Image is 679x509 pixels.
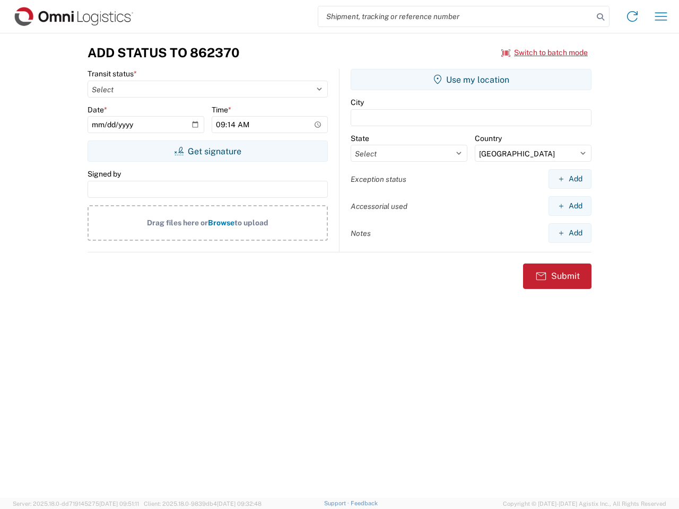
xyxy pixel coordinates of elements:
[318,6,593,27] input: Shipment, tracking or reference number
[549,196,591,216] button: Add
[351,134,369,143] label: State
[88,105,107,115] label: Date
[208,218,234,227] span: Browse
[212,105,231,115] label: Time
[88,169,121,179] label: Signed by
[13,501,139,507] span: Server: 2025.18.0-dd719145275
[523,264,591,289] button: Submit
[217,501,262,507] span: [DATE] 09:32:48
[88,45,239,60] h3: Add Status to 862370
[99,501,139,507] span: [DATE] 09:51:11
[324,500,351,506] a: Support
[501,44,588,62] button: Switch to batch mode
[351,69,591,90] button: Use my location
[549,169,591,189] button: Add
[147,218,208,227] span: Drag files here or
[351,174,406,184] label: Exception status
[144,501,262,507] span: Client: 2025.18.0-9839db4
[503,499,666,508] span: Copyright © [DATE]-[DATE] Agistix Inc., All Rights Reserved
[351,201,407,211] label: Accessorial used
[549,223,591,243] button: Add
[351,98,364,107] label: City
[88,141,328,162] button: Get signature
[88,69,137,78] label: Transit status
[351,229,371,238] label: Notes
[234,218,268,227] span: to upload
[475,134,502,143] label: Country
[351,500,378,506] a: Feedback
